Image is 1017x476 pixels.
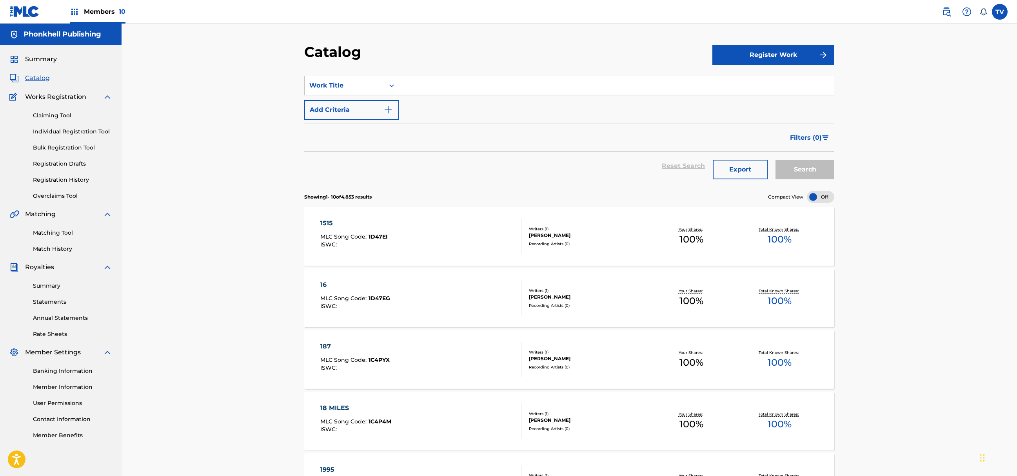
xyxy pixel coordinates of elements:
[9,55,19,64] img: Summary
[33,245,112,253] a: Match History
[33,367,112,375] a: Banking Information
[679,356,703,370] span: 100 %
[320,241,339,248] span: ISWC :
[9,210,19,219] img: Matching
[9,92,20,102] img: Works Registration
[768,417,792,431] span: 100 %
[679,411,705,417] p: Your Shares:
[33,128,112,136] a: Individual Registration Tool
[33,314,112,322] a: Annual Statements
[304,330,834,389] a: 187MLC Song Code:1C4PYXISWC:Writers (1)[PERSON_NAME]Recording Artists (0)Your Shares:100%Total Kn...
[679,288,705,294] p: Your Shares:
[33,192,112,200] a: Overclaims Tool
[529,349,647,355] div: Writers ( 1 )
[978,438,1017,476] iframe: Chat Widget
[980,446,985,470] div: Ziehen
[33,111,112,120] a: Claiming Tool
[320,342,390,351] div: 187
[759,350,801,356] p: Total Known Shares:
[33,160,112,168] a: Registration Drafts
[759,226,801,232] p: Total Known Shares:
[103,348,112,357] img: expand
[33,282,112,290] a: Summary
[320,364,339,371] span: ISWC :
[995,330,1017,393] iframe: Resource Center
[9,348,19,357] img: Member Settings
[529,355,647,362] div: [PERSON_NAME]
[25,263,54,272] span: Royalties
[822,135,829,140] img: filter
[320,295,369,302] span: MLC Song Code :
[304,76,834,187] form: Search Form
[679,232,703,246] span: 100 %
[70,7,79,16] img: Top Rightsholders
[33,298,112,306] a: Statements
[9,73,50,83] a: CatalogCatalog
[33,399,112,407] a: User Permissions
[320,280,390,290] div: 16
[9,6,40,17] img: MLC Logo
[713,160,768,179] button: Export
[320,219,388,228] div: 1515
[103,92,112,102] img: expand
[369,356,390,363] span: 1C4PYX
[304,43,365,61] h2: Catalog
[529,426,647,432] div: Recording Artists ( 0 )
[320,356,369,363] span: MLC Song Code :
[9,55,57,64] a: SummarySummary
[383,105,393,115] img: 9d2ae6d4665cec9f34b9.svg
[84,7,125,16] span: Members
[33,415,112,423] a: Contact Information
[992,4,1008,20] div: User Menu
[942,7,951,16] img: search
[320,418,369,425] span: MLC Song Code :
[529,411,647,417] div: Writers ( 1 )
[24,30,101,39] h5: Phonkhell Publishing
[978,438,1017,476] div: Chat-Widget
[819,50,828,60] img: f7272a7cc735f4ea7f67.svg
[959,4,975,20] div: Help
[369,295,390,302] span: 1D47EG
[309,81,380,90] div: Work Title
[25,348,81,357] span: Member Settings
[768,193,803,201] span: Compact View
[304,392,834,450] a: 18 MILESMLC Song Code:1C4P4MISWC:Writers (1)[PERSON_NAME]Recording Artists (0)Your Shares:100%Tot...
[9,73,19,83] img: Catalog
[369,418,391,425] span: 1C4P4M
[33,383,112,391] a: Member Information
[33,176,112,184] a: Registration History
[9,263,19,272] img: Royalties
[103,263,112,272] img: expand
[529,417,647,424] div: [PERSON_NAME]
[25,73,50,83] span: Catalog
[33,330,112,338] a: Rate Sheets
[304,100,399,120] button: Add Criteria
[320,233,369,240] span: MLC Song Code :
[679,226,705,232] p: Your Shares:
[320,303,339,310] span: ISWC :
[679,350,705,356] p: Your Shares:
[369,233,388,240] span: 1D47EI
[25,55,57,64] span: Summary
[529,288,647,294] div: Writers ( 1 )
[529,232,647,239] div: [PERSON_NAME]
[790,133,822,142] span: Filters ( 0 )
[529,294,647,301] div: [PERSON_NAME]
[25,210,56,219] span: Matching
[119,8,125,15] span: 10
[33,229,112,237] a: Matching Tool
[939,4,954,20] a: Public Search
[304,268,834,327] a: 16MLC Song Code:1D47EGISWC:Writers (1)[PERSON_NAME]Recording Artists (0)Your Shares:100%Total Kno...
[304,207,834,266] a: 1515MLC Song Code:1D47EIISWC:Writers (1)[PERSON_NAME]Recording Artists (0)Your Shares:100%Total K...
[712,45,834,65] button: Register Work
[679,417,703,431] span: 100 %
[785,128,834,148] button: Filters (0)
[759,411,801,417] p: Total Known Shares:
[768,232,792,246] span: 100 %
[103,210,112,219] img: expand
[320,403,391,413] div: 18 MILES
[9,30,19,39] img: Accounts
[33,431,112,440] a: Member Benefits
[25,92,86,102] span: Works Registration
[529,241,647,247] div: Recording Artists ( 0 )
